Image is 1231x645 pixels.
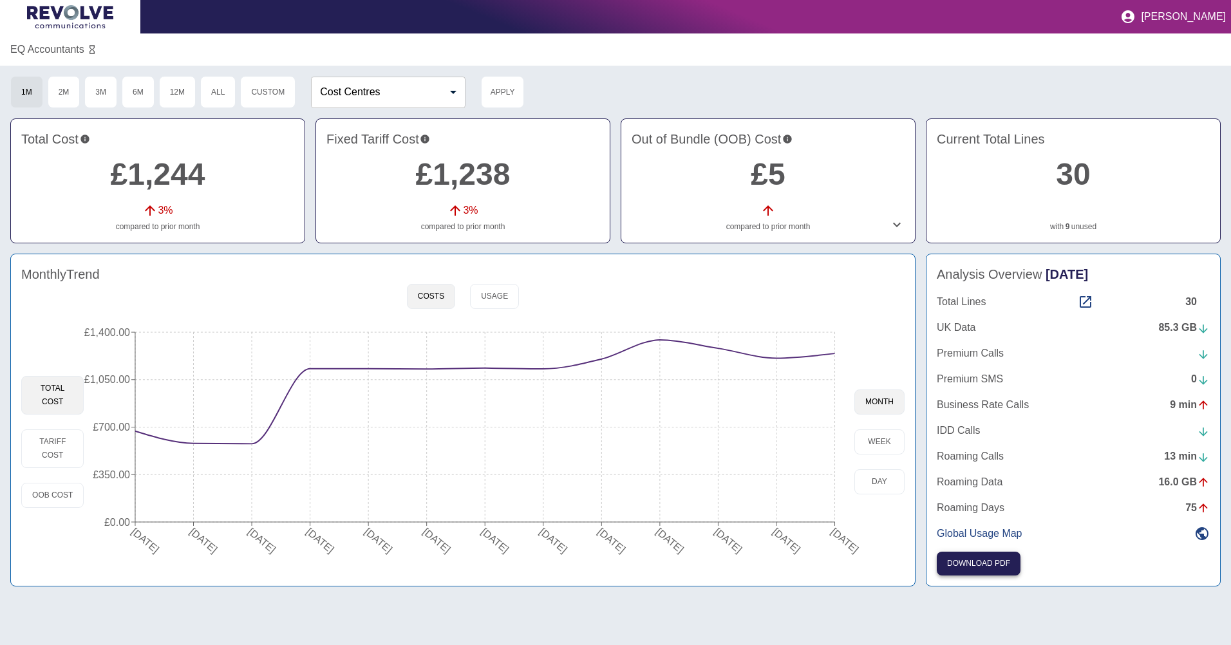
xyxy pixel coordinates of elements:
p: Roaming Calls [937,449,1004,464]
h4: Current Total Lines [937,129,1210,149]
a: 9 [1066,221,1070,232]
a: Roaming Data16.0 GB [937,474,1210,490]
h4: Out of Bundle (OOB) Cost [632,129,905,149]
div: 30 [1185,294,1210,310]
tspan: [DATE] [596,526,628,555]
p: Premium SMS [937,371,1003,387]
a: EQ Accountants [10,42,84,57]
tspan: £1,400.00 [84,327,130,338]
p: compared to prior month [326,221,599,232]
button: 2M [48,76,80,108]
tspan: £350.00 [93,469,131,480]
img: Logo [27,5,113,28]
p: with unused [937,221,1210,232]
div: 9 min [1170,397,1210,413]
a: Total Lines30 [937,294,1210,310]
button: 3M [84,76,117,108]
p: Roaming Days [937,500,1004,516]
button: Click here to download the most recent invoice. If the current month’s invoice is unavailable, th... [937,552,1020,575]
a: IDD Calls [937,423,1210,438]
button: 1M [10,76,43,108]
tspan: [DATE] [538,526,569,555]
button: All [200,76,236,108]
p: UK Data [937,320,975,335]
button: week [854,429,905,454]
a: Roaming Calls13 min [937,449,1210,464]
a: Premium SMS0 [937,371,1210,387]
p: 3 % [463,203,478,218]
tspan: [DATE] [829,526,861,555]
p: Roaming Data [937,474,1002,490]
p: compared to prior month [21,221,294,232]
tspan: £1,050.00 [84,374,130,385]
div: 0 [1191,371,1210,387]
button: 12M [159,76,196,108]
tspan: [DATE] [305,526,336,555]
a: Roaming Days75 [937,500,1210,516]
p: Total Lines [937,294,986,310]
button: Tariff Cost [21,429,84,468]
p: 3 % [158,203,173,218]
tspan: [DATE] [129,526,161,555]
p: [PERSON_NAME] [1141,11,1226,23]
tspan: [DATE] [654,526,686,555]
p: Premium Calls [937,346,1004,361]
h4: Fixed Tariff Cost [326,129,599,149]
h4: Analysis Overview [937,265,1210,284]
button: [PERSON_NAME] [1115,4,1231,30]
a: £1,238 [416,157,511,191]
tspan: £0.00 [104,517,130,528]
button: 6M [122,76,155,108]
a: 30 [1056,157,1090,191]
div: 16.0 GB [1158,474,1210,490]
tspan: [DATE] [246,526,277,555]
svg: This is your recurring contracted cost [420,129,430,149]
tspan: [DATE] [362,526,394,555]
button: Custom [240,76,296,108]
div: 75 [1185,500,1210,516]
svg: This is the total charges incurred over 1 months [80,129,90,149]
button: Apply [481,76,524,108]
p: Global Usage Map [937,526,1022,541]
tspan: £700.00 [93,422,131,433]
h4: Monthly Trend [21,265,100,284]
button: Total Cost [21,376,84,415]
svg: Costs outside of your fixed tariff [782,129,793,149]
tspan: [DATE] [713,526,744,555]
button: day [854,469,905,494]
button: Usage [470,284,519,309]
a: £1,244 [111,157,205,191]
tspan: [DATE] [421,526,453,555]
span: [DATE] [1046,267,1088,281]
a: £5 [751,157,785,191]
button: OOB Cost [21,483,84,508]
a: UK Data85.3 GB [937,320,1210,335]
a: Business Rate Calls9 min [937,397,1210,413]
tspan: [DATE] [771,526,802,555]
p: IDD Calls [937,423,981,438]
div: 85.3 GB [1158,320,1210,335]
p: Business Rate Calls [937,397,1029,413]
tspan: [DATE] [188,526,220,555]
div: 13 min [1164,449,1210,464]
a: Global Usage Map [937,526,1210,541]
button: Costs [407,284,455,309]
a: Premium Calls [937,346,1210,361]
button: month [854,389,905,415]
tspan: [DATE] [480,526,511,555]
h4: Total Cost [21,129,294,149]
